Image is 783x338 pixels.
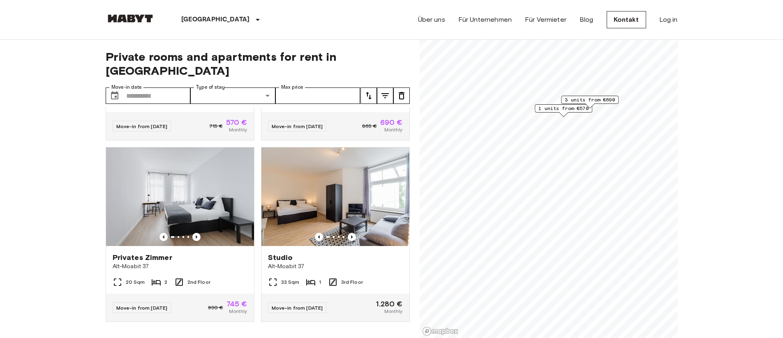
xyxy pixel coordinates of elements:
[116,305,168,311] span: Move-in from [DATE]
[362,122,377,130] span: 865 €
[116,123,168,129] span: Move-in from [DATE]
[106,50,410,78] span: Private rooms and apartments for rent in [GEOGRAPHIC_DATA]
[538,105,589,112] span: 1 units from €570
[268,262,403,271] span: Alt-Moabit 37
[341,278,363,286] span: 3rd Floor
[281,278,300,286] span: 33 Sqm
[196,84,225,91] label: Type of stay
[561,96,619,108] div: Map marker
[422,327,458,336] a: Mapbox logo
[111,84,142,91] label: Move-in date
[348,233,356,241] button: Previous image
[315,233,323,241] button: Previous image
[208,304,223,311] span: 930 €
[376,300,402,308] span: 1.280 €
[181,15,250,25] p: [GEOGRAPHIC_DATA]
[159,233,168,241] button: Previous image
[535,104,592,117] div: Map marker
[126,278,145,286] span: 20 Sqm
[229,308,247,315] span: Monthly
[525,15,566,25] a: Für Vermieter
[229,126,247,133] span: Monthly
[418,15,445,25] a: Über uns
[360,87,377,104] button: tune
[580,15,594,25] a: Blog
[268,253,293,262] span: Studio
[209,122,223,130] span: 715 €
[106,87,123,104] button: Choose date
[106,14,155,23] img: Habyt
[384,308,402,315] span: Monthly
[272,305,323,311] span: Move-in from [DATE]
[380,119,403,126] span: 690 €
[106,147,254,246] img: Marketing picture of unit DE-01-087-002-01H
[272,123,323,129] span: Move-in from [DATE]
[192,233,201,241] button: Previous image
[384,126,402,133] span: Monthly
[261,147,410,322] a: Marketing picture of unit DE-01-087-003-01HPrevious imagePrevious imageStudioAlt-Moabit 3733 Sqm1...
[377,87,393,104] button: tune
[164,278,167,286] span: 2
[393,87,410,104] button: tune
[113,253,172,262] span: Privates Zimmer
[226,300,247,308] span: 745 €
[281,84,303,91] label: Max price
[458,15,512,25] a: Für Unternehmen
[113,262,247,271] span: Alt-Moabit 37
[261,147,409,246] img: Marketing picture of unit DE-01-087-003-01H
[106,147,254,322] a: Marketing picture of unit DE-01-087-002-01HPrevious imagePrevious imagePrivates ZimmerAlt-Moabit ...
[226,119,247,126] span: 570 €
[565,96,615,103] span: 3 units from €690
[607,11,646,28] a: Kontakt
[319,278,321,286] span: 1
[659,15,678,25] a: Log in
[187,278,210,286] span: 2nd Floor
